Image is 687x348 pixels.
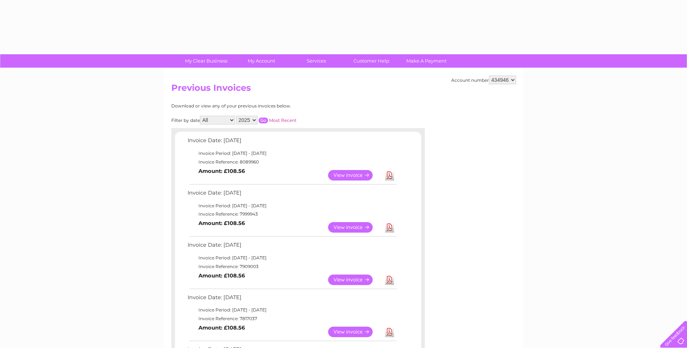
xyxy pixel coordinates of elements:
[385,170,394,181] a: Download
[186,262,398,271] td: Invoice Reference: 7909003
[186,188,398,201] td: Invoice Date: [DATE]
[385,327,394,337] a: Download
[171,83,516,97] h2: Previous Invoices
[186,201,398,210] td: Invoice Period: [DATE] - [DATE]
[328,170,381,181] a: View
[186,210,398,218] td: Invoice Reference: 7999943
[186,314,398,323] td: Invoice Reference: 7817037
[397,54,456,68] a: Make A Payment
[186,136,398,149] td: Invoice Date: [DATE]
[328,275,381,285] a: View
[171,116,361,124] div: Filter by date
[342,54,401,68] a: Customer Help
[231,54,291,68] a: My Account
[286,54,346,68] a: Services
[171,103,361,109] div: Download or view any of your previous invoices below.
[328,327,381,337] a: View
[186,149,398,158] td: Invoice Period: [DATE] - [DATE]
[186,306,398,314] td: Invoice Period: [DATE] - [DATE]
[385,222,394,233] a: Download
[269,118,297,123] a: Most Recent
[198,220,245,226] b: Amount: £108.56
[198,168,245,174] b: Amount: £108.56
[198,324,245,331] b: Amount: £108.56
[176,54,236,68] a: My Clear Business
[186,158,398,166] td: Invoice Reference: 8089960
[198,272,245,279] b: Amount: £108.56
[385,275,394,285] a: Download
[186,254,398,262] td: Invoice Period: [DATE] - [DATE]
[186,293,398,306] td: Invoice Date: [DATE]
[451,76,516,84] div: Account number
[186,240,398,254] td: Invoice Date: [DATE]
[328,222,381,233] a: View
